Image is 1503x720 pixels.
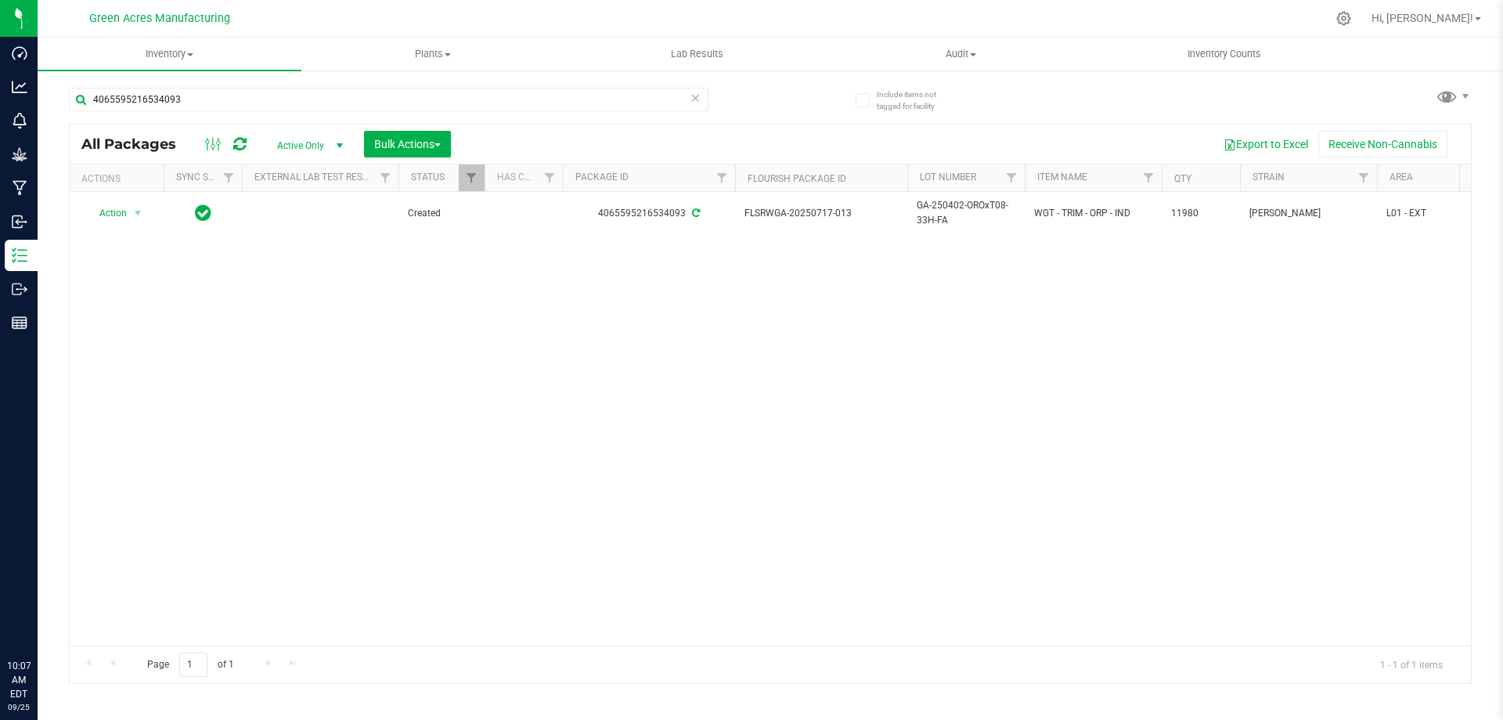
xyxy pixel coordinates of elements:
span: [PERSON_NAME] [1249,206,1368,221]
span: In Sync [195,202,211,224]
span: Lab Results [650,47,744,61]
span: Hi, [PERSON_NAME]! [1371,12,1473,24]
a: Status [411,172,445,183]
span: WGT - TRIM - ORP - IND [1034,206,1152,221]
a: Filter [459,165,485,191]
span: Inventory [38,47,301,61]
inline-svg: Inbound [12,214,27,230]
input: 1 [179,653,207,677]
a: Filter [709,165,735,191]
span: GA-250402-OROxT08-33H-FA [917,198,1015,228]
a: Area [1389,172,1413,183]
inline-svg: Monitoring [12,113,27,128]
a: Flourish Package ID [748,173,846,184]
a: Inventory Counts [1093,38,1357,71]
span: Green Acres Manufacturing [89,12,230,25]
a: Plants [301,38,565,71]
inline-svg: Manufacturing [12,180,27,196]
span: Plants [302,47,564,61]
div: 4065595216534093 [560,206,737,221]
inline-svg: Outbound [12,281,27,297]
span: L01 - EXT [1386,206,1485,221]
a: Filter [537,165,563,191]
a: Lab Results [565,38,829,71]
span: select [128,202,148,224]
inline-svg: Inventory [12,248,27,263]
span: FLSRWGA-20250717-013 [744,206,898,221]
span: All Packages [81,136,192,153]
th: Has COA [485,165,563,192]
button: Export to Excel [1213,131,1318,157]
inline-svg: Analytics [12,79,27,95]
p: 10:07 AM EDT [7,659,31,701]
span: 11980 [1171,206,1231,221]
inline-svg: Reports [12,315,27,331]
a: Sync Status [176,172,236,183]
inline-svg: Grow [12,147,27,162]
a: Qty [1174,173,1191,184]
span: Sync from Compliance System [690,208,700,219]
span: Include items not tagged for facility [877,89,955,112]
a: External Lab Test Result [254,172,377,183]
span: Page of 1 [134,653,247,677]
a: Inventory [38,38,301,71]
span: Inventory Counts [1166,47,1282,61]
a: Strain [1252,172,1285,183]
a: Lot Number [920,172,976,183]
span: 1 - 1 of 1 items [1368,653,1455,676]
span: Created [408,206,475,221]
a: Package ID [575,172,629,183]
span: Audit [830,47,1092,61]
span: Action [85,202,128,224]
a: Filter [373,165,398,191]
span: Clear [690,88,701,108]
div: Actions [81,173,157,184]
button: Receive Non-Cannabis [1318,131,1447,157]
a: Filter [1136,165,1162,191]
a: Item Name [1037,172,1087,183]
a: Filter [999,165,1025,191]
a: Audit [829,38,1093,71]
div: Manage settings [1334,11,1353,26]
iframe: Resource center [16,595,63,642]
p: 09/25 [7,701,31,713]
a: Filter [1351,165,1377,191]
input: Search Package ID, Item Name, SKU, Lot or Part Number... [69,88,708,111]
span: Bulk Actions [374,138,441,150]
a: Filter [216,165,242,191]
inline-svg: Dashboard [12,45,27,61]
button: Bulk Actions [364,131,451,157]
